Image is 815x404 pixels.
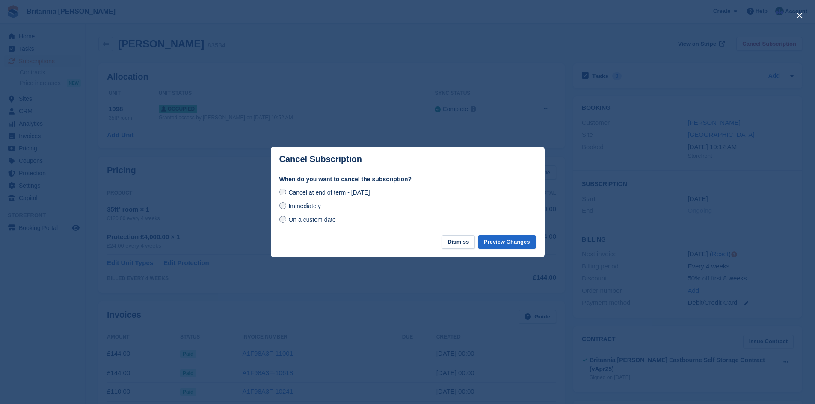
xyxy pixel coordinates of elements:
input: On a custom date [279,216,286,223]
button: Preview Changes [478,235,536,249]
button: close [793,9,806,22]
span: Cancel at end of term - [DATE] [288,189,370,196]
input: Immediately [279,202,286,209]
span: On a custom date [288,216,336,223]
label: When do you want to cancel the subscription? [279,175,536,184]
p: Cancel Subscription [279,154,362,164]
button: Dismiss [442,235,475,249]
input: Cancel at end of term - [DATE] [279,189,286,195]
span: Immediately [288,203,320,209]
